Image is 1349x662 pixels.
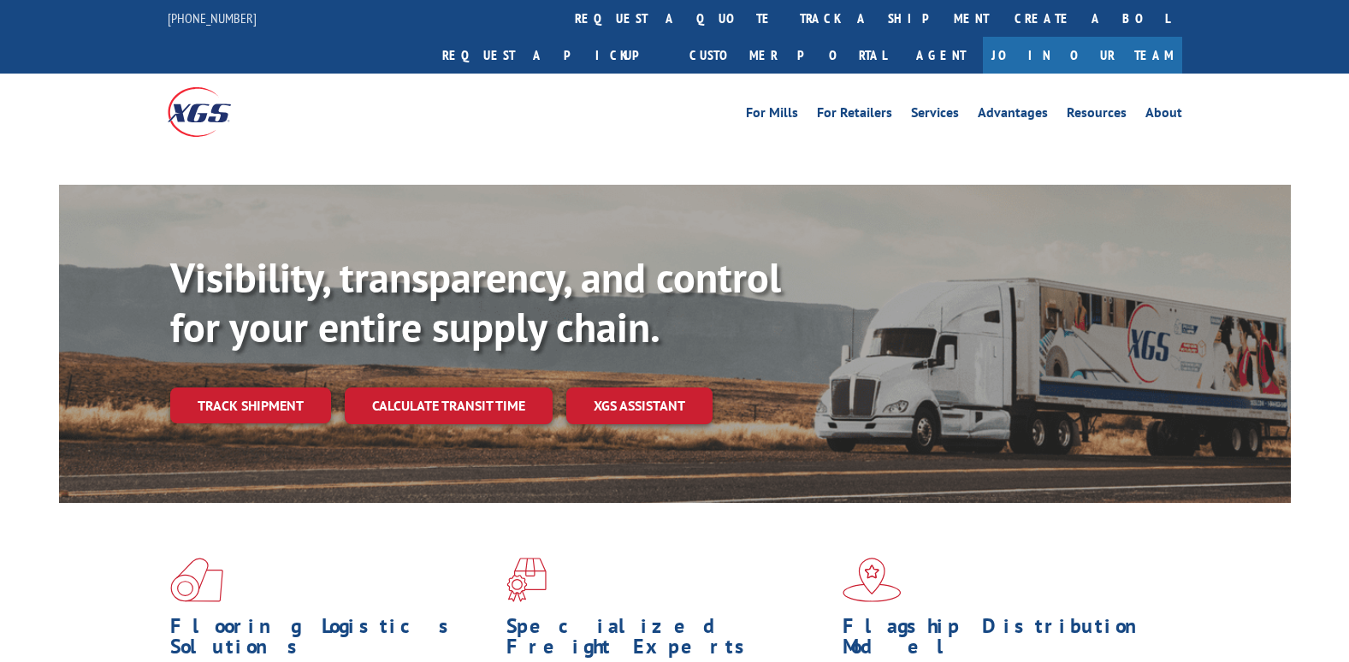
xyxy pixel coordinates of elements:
[170,558,223,602] img: xgs-icon-total-supply-chain-intelligence-red
[506,558,547,602] img: xgs-icon-focused-on-flooring-red
[746,106,798,125] a: For Mills
[983,37,1182,74] a: Join Our Team
[817,106,892,125] a: For Retailers
[168,9,257,27] a: [PHONE_NUMBER]
[911,106,959,125] a: Services
[899,37,983,74] a: Agent
[345,387,553,424] a: Calculate transit time
[566,387,713,424] a: XGS ASSISTANT
[843,558,902,602] img: xgs-icon-flagship-distribution-model-red
[429,37,677,74] a: Request a pickup
[677,37,899,74] a: Customer Portal
[1145,106,1182,125] a: About
[978,106,1048,125] a: Advantages
[170,251,781,353] b: Visibility, transparency, and control for your entire supply chain.
[1067,106,1127,125] a: Resources
[170,387,331,423] a: Track shipment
